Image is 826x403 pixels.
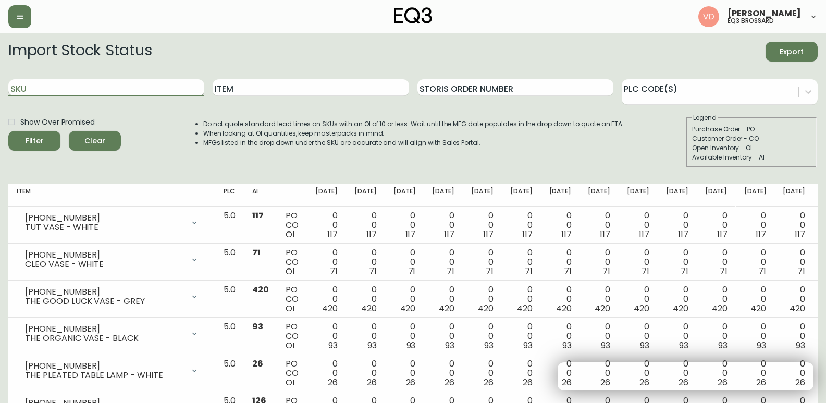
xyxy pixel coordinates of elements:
[432,285,454,313] div: 0 0
[25,334,184,343] div: THE ORGANIC VASE - BLACK
[483,228,494,240] span: 117
[328,339,338,351] span: 93
[432,359,454,387] div: 0 0
[393,211,416,239] div: 0 0
[718,339,728,351] span: 93
[705,322,728,350] div: 0 0
[679,339,688,351] span: 93
[783,359,805,387] div: 0 0
[736,184,775,207] th: [DATE]
[486,265,494,277] span: 71
[728,18,774,24] h5: eq3 brossard
[203,119,624,129] li: Do not quote standard lead times on SKUs with an OI of 10 or less. Wait until the MFG date popula...
[432,211,454,239] div: 0 0
[588,211,610,239] div: 0 0
[252,358,263,370] span: 26
[366,228,377,240] span: 117
[17,322,207,345] div: [PHONE_NUMBER]THE ORGANIC VASE - BLACK
[252,210,264,222] span: 117
[484,376,494,388] span: 26
[25,250,184,260] div: [PHONE_NUMBER]
[602,265,610,277] span: 71
[346,184,385,207] th: [DATE]
[601,339,610,351] span: 93
[523,376,533,388] span: 26
[25,371,184,380] div: THE PLEATED TABLE LAMP - WHITE
[639,228,649,240] span: 117
[393,248,416,276] div: 0 0
[712,302,728,314] span: 420
[361,302,377,314] span: 420
[393,359,416,387] div: 0 0
[692,125,811,134] div: Purchase Order - PO
[400,302,416,314] span: 420
[698,6,719,27] img: 34cbe8de67806989076631741e6a7c6b
[471,359,494,387] div: 0 0
[627,359,649,387] div: 0 0
[445,376,454,388] span: 26
[478,302,494,314] span: 420
[642,265,649,277] span: 71
[783,322,805,350] div: 0 0
[20,117,95,128] span: Show Over Promised
[673,302,688,314] span: 420
[728,9,801,18] span: [PERSON_NAME]
[471,322,494,350] div: 0 0
[705,285,728,313] div: 0 0
[627,285,649,313] div: 0 0
[25,213,184,223] div: [PHONE_NUMBER]
[510,211,533,239] div: 0 0
[790,302,805,314] span: 420
[330,265,338,277] span: 71
[564,265,572,277] span: 71
[394,7,433,24] img: logo
[215,318,244,355] td: 5.0
[354,248,377,276] div: 0 0
[756,228,766,240] span: 117
[252,247,261,259] span: 71
[744,322,767,350] div: 0 0
[215,184,244,207] th: PLC
[424,184,463,207] th: [DATE]
[471,211,494,239] div: 0 0
[354,285,377,313] div: 0 0
[369,265,377,277] span: 71
[25,297,184,306] div: THE GOOD LUCK VASE - GREY
[774,184,813,207] th: [DATE]
[17,285,207,308] div: [PHONE_NUMBER]THE GOOD LUCK VASE - GREY
[588,285,610,313] div: 0 0
[393,322,416,350] div: 0 0
[549,322,572,350] div: 0 0
[252,321,263,333] span: 93
[215,244,244,281] td: 5.0
[541,184,580,207] th: [DATE]
[286,322,299,350] div: PO CO
[286,248,299,276] div: PO CO
[561,228,572,240] span: 117
[744,248,767,276] div: 0 0
[640,339,649,351] span: 93
[17,211,207,234] div: [PHONE_NUMBER]TUT VASE - WHITE
[471,285,494,313] div: 0 0
[286,339,294,351] span: OI
[215,355,244,392] td: 5.0
[634,302,649,314] span: 420
[717,228,728,240] span: 117
[692,153,811,162] div: Available Inventory - AI
[758,265,766,277] span: 71
[720,265,728,277] span: 71
[307,184,346,207] th: [DATE]
[795,228,805,240] span: 117
[783,285,805,313] div: 0 0
[77,135,113,148] span: Clear
[600,228,610,240] span: 117
[203,138,624,148] li: MFGs listed in the drop down under the SKU are accurate and will align with Sales Portal.
[627,211,649,239] div: 0 0
[69,131,121,151] button: Clear
[445,339,454,351] span: 93
[315,322,338,350] div: 0 0
[471,248,494,276] div: 0 0
[17,248,207,271] div: [PHONE_NUMBER]CLEO VASE - WHITE
[315,359,338,387] div: 0 0
[678,228,688,240] span: 117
